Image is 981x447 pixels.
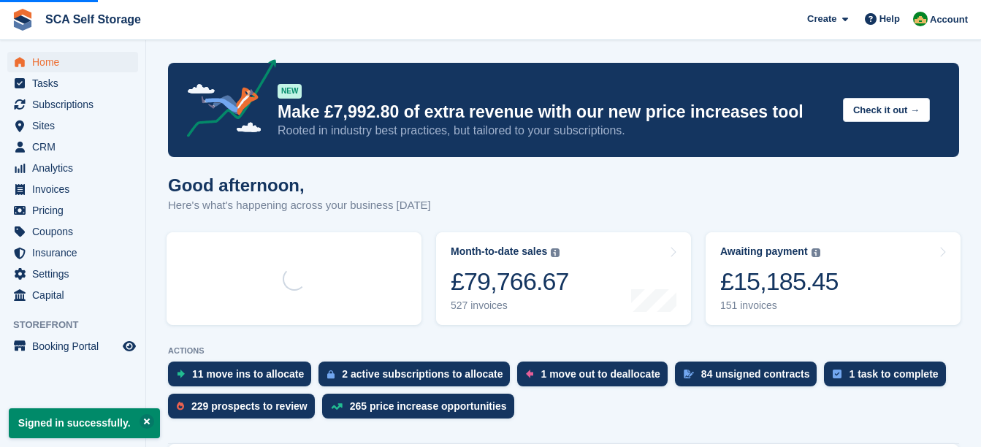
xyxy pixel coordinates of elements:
[7,264,138,284] a: menu
[7,221,138,242] a: menu
[39,7,147,31] a: SCA Self Storage
[675,362,825,394] a: 84 unsigned contracts
[168,197,431,214] p: Here's what's happening across your business [DATE]
[32,115,120,136] span: Sites
[32,52,120,72] span: Home
[7,73,138,93] a: menu
[318,362,517,394] a: 2 active subscriptions to allocate
[7,158,138,178] a: menu
[812,248,820,257] img: icon-info-grey-7440780725fd019a000dd9b08b2336e03edf1995a4989e88bcd33f0948082b44.svg
[32,264,120,284] span: Settings
[278,84,302,99] div: NEW
[32,336,120,356] span: Booking Portal
[7,179,138,199] a: menu
[32,137,120,157] span: CRM
[191,400,308,412] div: 229 prospects to review
[451,299,569,312] div: 527 invoices
[192,368,304,380] div: 11 move ins to allocate
[684,370,694,378] img: contract_signature_icon-13c848040528278c33f63329250d36e43548de30e8caae1d1a13099fd9432cc5.svg
[824,362,953,394] a: 1 task to complete
[278,123,831,139] p: Rooted in industry best practices, but tailored to your subscriptions.
[13,318,145,332] span: Storefront
[168,394,322,426] a: 229 prospects to review
[7,52,138,72] a: menu
[7,200,138,221] a: menu
[7,242,138,263] a: menu
[706,232,961,325] a: Awaiting payment £15,185.45 151 invoices
[32,94,120,115] span: Subscriptions
[541,368,660,380] div: 1 move out to deallocate
[7,137,138,157] a: menu
[807,12,836,26] span: Create
[849,368,938,380] div: 1 task to complete
[720,245,808,258] div: Awaiting payment
[833,370,841,378] img: task-75834270c22a3079a89374b754ae025e5fb1db73e45f91037f5363f120a921f8.svg
[720,267,839,297] div: £15,185.45
[32,179,120,199] span: Invoices
[32,158,120,178] span: Analytics
[168,175,431,195] h1: Good afternoon,
[32,242,120,263] span: Insurance
[350,400,507,412] div: 265 price increase opportunities
[526,370,533,378] img: move_outs_to_deallocate_icon-f764333ba52eb49d3ac5e1228854f67142a1ed5810a6f6cc68b1a99e826820c5.svg
[517,362,674,394] a: 1 move out to deallocate
[436,232,691,325] a: Month-to-date sales £79,766.67 527 invoices
[278,102,831,123] p: Make £7,992.80 of extra revenue with our new price increases tool
[9,408,160,438] p: Signed in successfully.
[327,370,335,379] img: active_subscription_to_allocate_icon-d502201f5373d7db506a760aba3b589e785aa758c864c3986d89f69b8ff3...
[451,245,547,258] div: Month-to-date sales
[7,94,138,115] a: menu
[701,368,810,380] div: 84 unsigned contracts
[168,362,318,394] a: 11 move ins to allocate
[7,285,138,305] a: menu
[322,394,522,426] a: 265 price increase opportunities
[121,337,138,355] a: Preview store
[175,59,277,142] img: price-adjustments-announcement-icon-8257ccfd72463d97f412b2fc003d46551f7dbcb40ab6d574587a9cd5c0d94...
[331,403,343,410] img: price_increase_opportunities-93ffe204e8149a01c8c9dc8f82e8f89637d9d84a8eef4429ea346261dce0b2c0.svg
[168,346,959,356] p: ACTIONS
[177,370,185,378] img: move_ins_to_allocate_icon-fdf77a2bb77ea45bf5b3d319d69a93e2d87916cf1d5bf7949dd705db3b84f3ca.svg
[930,12,968,27] span: Account
[551,248,560,257] img: icon-info-grey-7440780725fd019a000dd9b08b2336e03edf1995a4989e88bcd33f0948082b44.svg
[7,115,138,136] a: menu
[32,221,120,242] span: Coupons
[879,12,900,26] span: Help
[32,285,120,305] span: Capital
[7,336,138,356] a: menu
[342,368,503,380] div: 2 active subscriptions to allocate
[32,73,120,93] span: Tasks
[720,299,839,312] div: 151 invoices
[177,402,184,410] img: prospect-51fa495bee0391a8d652442698ab0144808aea92771e9ea1ae160a38d050c398.svg
[451,267,569,297] div: £79,766.67
[12,9,34,31] img: stora-icon-8386f47178a22dfd0bd8f6a31ec36ba5ce8667c1dd55bd0f319d3a0aa187defe.svg
[843,98,930,122] button: Check it out →
[32,200,120,221] span: Pricing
